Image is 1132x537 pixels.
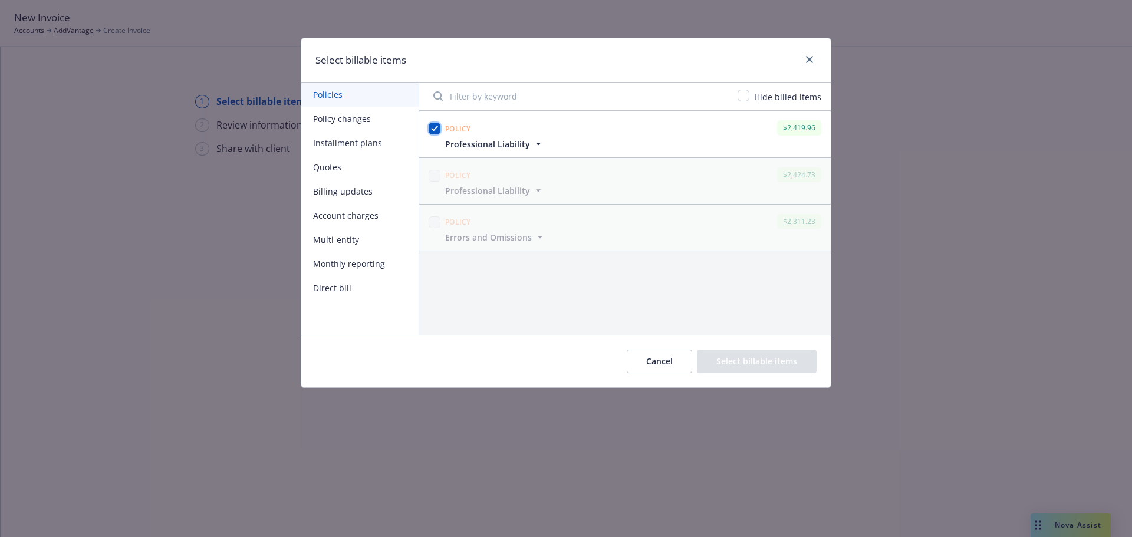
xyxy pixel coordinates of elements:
[754,91,821,103] span: Hide billed items
[315,52,406,68] h1: Select billable items
[445,124,471,134] span: Policy
[777,120,821,135] div: $2,419.96
[419,205,831,251] span: Policy$2,311.23Errors and Omissions
[445,170,471,180] span: Policy
[301,83,419,107] button: Policies
[627,350,692,373] button: Cancel
[301,252,419,276] button: Monthly reporting
[445,138,530,150] span: Professional Liability
[301,276,419,300] button: Direct bill
[301,228,419,252] button: Multi-entity
[445,231,532,243] span: Errors and Omissions
[445,138,544,150] button: Professional Liability
[777,167,821,182] div: $2,424.73
[426,84,730,108] input: Filter by keyword
[802,52,817,67] a: close
[445,185,544,197] button: Professional Liability
[301,179,419,203] button: Billing updates
[301,107,419,131] button: Policy changes
[301,155,419,179] button: Quotes
[301,203,419,228] button: Account charges
[777,214,821,229] div: $2,311.23
[301,131,419,155] button: Installment plans
[445,185,530,197] span: Professional Liability
[419,158,831,204] span: Policy$2,424.73Professional Liability
[445,231,546,243] button: Errors and Omissions
[445,217,471,227] span: Policy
